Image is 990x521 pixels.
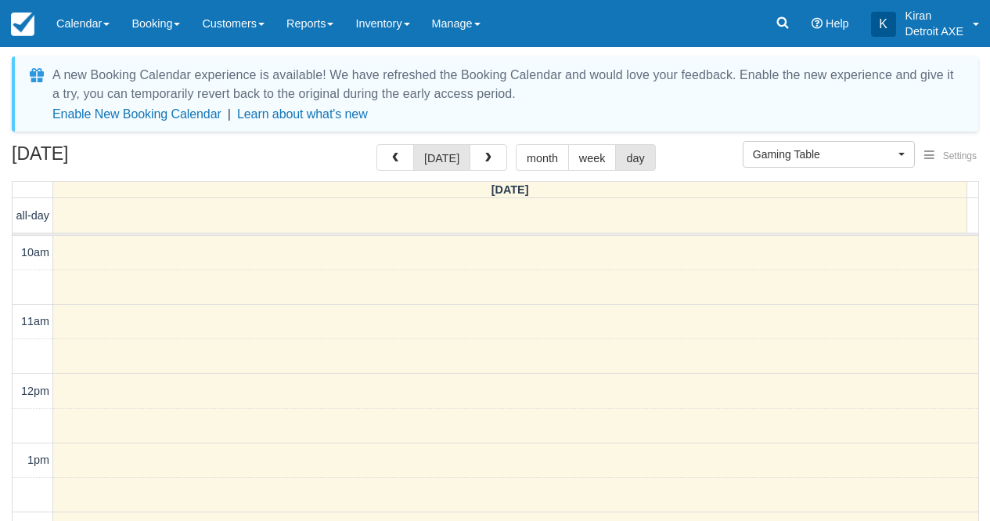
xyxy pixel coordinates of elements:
[12,144,210,173] h2: [DATE]
[16,209,49,222] span: all-day
[615,144,655,171] button: day
[915,145,986,168] button: Settings
[753,147,895,162] span: Gaming Table
[871,12,896,37] div: K
[491,183,529,196] span: [DATE]
[21,246,49,259] span: 10am
[826,17,849,30] span: Help
[52,66,959,103] div: A new Booking Calendar experience is available! We have refreshed the Booking Calendar and would ...
[568,144,617,171] button: week
[228,107,231,121] span: |
[237,107,368,121] a: Learn about what's new
[21,385,49,397] span: 12pm
[413,144,470,171] button: [DATE]
[516,144,569,171] button: month
[27,454,49,466] span: 1pm
[943,150,977,161] span: Settings
[11,13,34,36] img: checkfront-main-nav-mini-logo.png
[52,107,221,122] button: Enable New Booking Calendar
[905,8,963,24] p: Kiran
[905,24,963,39] p: Detroit AXE
[21,315,49,327] span: 11am
[743,141,915,168] button: Gaming Table
[812,18,823,29] i: Help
